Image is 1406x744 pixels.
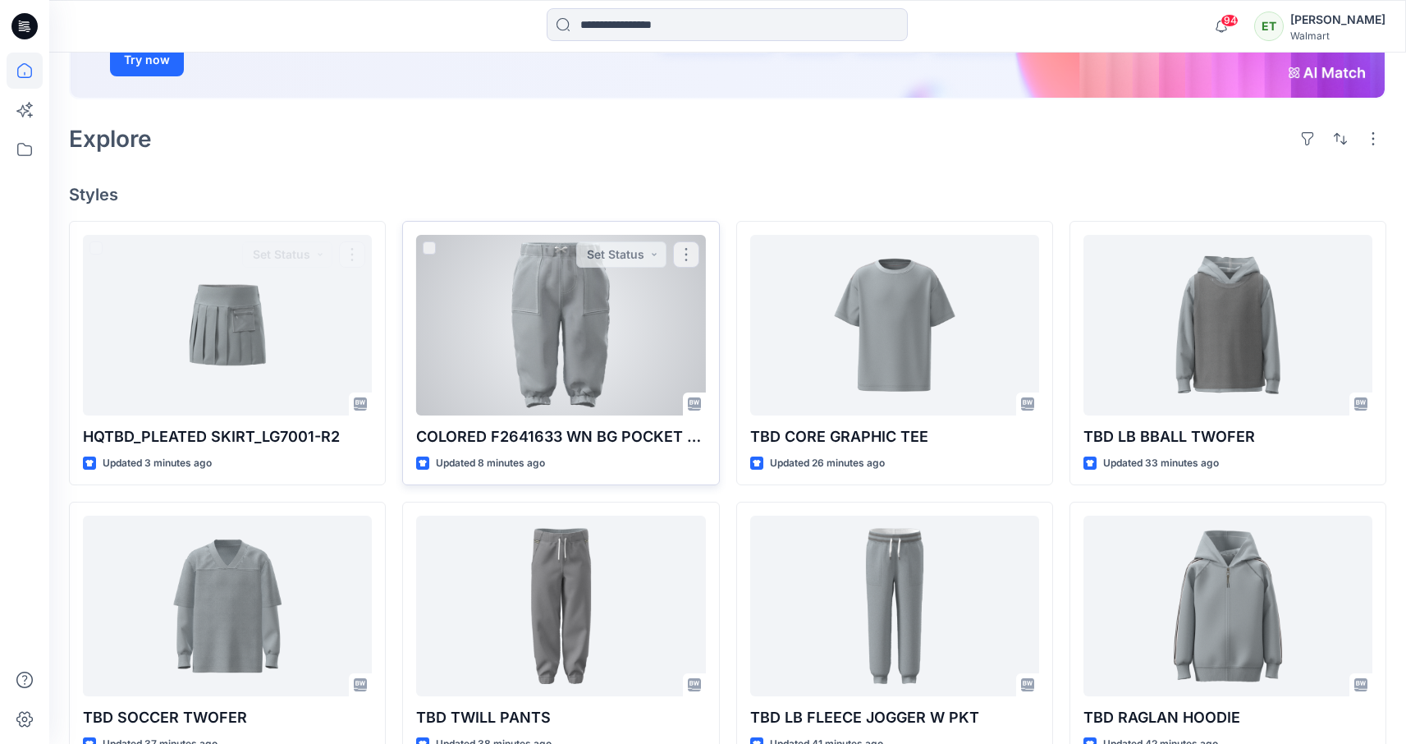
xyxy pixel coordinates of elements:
[69,185,1386,204] h4: Styles
[103,455,212,472] p: Updated 3 minutes ago
[750,516,1039,696] a: TBD LB FLEECE JOGGER W PKT
[1290,30,1385,42] div: Walmart
[416,706,705,729] p: TBD TWILL PANTS
[1254,11,1284,41] div: ET
[750,425,1039,448] p: TBD CORE GRAPHIC TEE
[83,706,372,729] p: TBD SOCCER TWOFER
[416,425,705,448] p: COLORED F2641633 WN BG POCKET JOGGER GARAN OPTION
[83,235,372,416] a: HQTBD_PLEATED SKIRT_LG7001-R2
[83,516,372,696] a: TBD SOCCER TWOFER
[750,235,1039,416] a: TBD CORE GRAPHIC TEE
[1083,706,1372,729] p: TBD RAGLAN HOODIE
[1083,425,1372,448] p: TBD LB BBALL TWOFER
[83,425,372,448] p: HQTBD_PLEATED SKIRT_LG7001-R2
[1103,455,1219,472] p: Updated 33 minutes ago
[436,455,545,472] p: Updated 8 minutes ago
[770,455,885,472] p: Updated 26 minutes ago
[110,44,184,76] button: Try now
[1083,235,1372,416] a: TBD LB BBALL TWOFER
[1083,516,1372,696] a: TBD RAGLAN HOODIE
[416,516,705,696] a: TBD TWILL PANTS
[750,706,1039,729] p: TBD LB FLEECE JOGGER W PKT
[1290,10,1385,30] div: [PERSON_NAME]
[69,126,152,152] h2: Explore
[1221,14,1239,27] span: 94
[416,235,705,416] a: COLORED F2641633 WN BG POCKET JOGGER GARAN OPTION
